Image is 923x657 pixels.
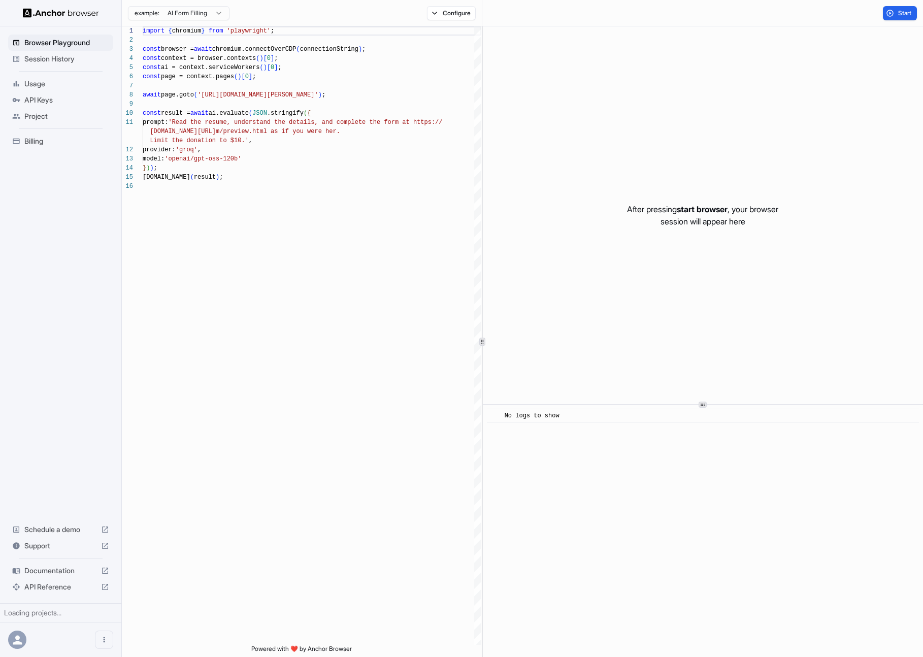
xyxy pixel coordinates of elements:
div: Usage [8,76,113,92]
div: 16 [122,182,133,191]
span: ( [259,64,263,71]
span: page = context.pages [161,73,234,80]
span: Support [24,541,97,551]
div: 11 [122,118,133,127]
span: 0 [271,64,274,71]
div: API Reference [8,579,113,595]
span: [ [241,73,245,80]
span: Documentation [24,566,97,576]
span: const [143,46,161,53]
div: 14 [122,163,133,173]
span: ) [318,91,322,98]
span: example: [135,9,159,17]
div: Documentation [8,563,113,579]
span: Billing [24,136,109,146]
div: Loading projects... [4,608,117,618]
span: ) [216,174,219,181]
span: ( [190,174,194,181]
span: ( [234,73,238,80]
span: Powered with ❤️ by Anchor Browser [251,645,352,657]
span: 'groq' [176,146,197,153]
span: prompt: [143,119,168,126]
span: ) [238,73,241,80]
span: Session History [24,54,109,64]
span: '[URL][DOMAIN_NAME][PERSON_NAME]' [197,91,318,98]
span: ] [249,73,252,80]
span: Usage [24,79,109,89]
span: from [209,27,223,35]
span: [ [263,55,267,62]
span: JSON [252,110,267,117]
span: chromium [172,27,202,35]
span: ] [274,64,278,71]
span: ; [271,27,274,35]
div: 9 [122,100,133,109]
span: 'Read the resume, understand the details, and comp [168,119,351,126]
div: API Keys [8,92,113,108]
span: m/preview.html as if you were her. [216,128,340,135]
button: Open menu [95,631,113,649]
div: 12 [122,145,133,154]
span: { [307,110,311,117]
span: 0 [267,55,271,62]
span: API Reference [24,582,97,592]
div: 2 [122,36,133,45]
span: [DOMAIN_NAME][URL] [150,128,216,135]
span: ) [358,46,362,53]
span: page.goto [161,91,194,98]
span: ai = context.serviceWorkers [161,64,259,71]
div: Session History [8,51,113,67]
span: ai.evaluate [209,110,249,117]
div: 1 [122,26,133,36]
span: await [143,91,161,98]
span: , [197,146,201,153]
span: ( [304,110,307,117]
span: No logs to show [505,412,559,419]
div: Schedule a demo [8,521,113,538]
span: Start [898,9,912,17]
span: result [194,174,216,181]
span: 0 [245,73,249,80]
span: model: [143,155,164,162]
div: Browser Playground [8,35,113,51]
span: ; [252,73,256,80]
span: ( [256,55,259,62]
span: result = [161,110,190,117]
span: 'openai/gpt-oss-120b' [164,155,241,162]
span: Project [24,111,109,121]
span: ; [154,165,157,172]
span: [ [267,64,271,71]
span: browser = [161,46,194,53]
div: 8 [122,90,133,100]
p: After pressing , your browser session will appear here [627,203,778,227]
span: Schedule a demo [24,524,97,535]
span: ; [278,64,281,71]
span: ) [150,165,153,172]
span: ; [219,174,223,181]
span: 'playwright' [227,27,271,35]
span: const [143,73,161,80]
span: Browser Playground [24,38,109,48]
span: ; [322,91,325,98]
div: 15 [122,173,133,182]
span: chromium.connectOverCDP [212,46,296,53]
span: lete the form at https:// [351,119,442,126]
span: const [143,55,161,62]
div: 7 [122,81,133,90]
span: ; [274,55,278,62]
span: ( [296,46,300,53]
span: ) [263,64,267,71]
span: { [168,27,172,35]
span: API Keys [24,95,109,105]
div: 13 [122,154,133,163]
img: Anchor Logo [23,8,99,18]
span: } [143,165,146,172]
span: const [143,110,161,117]
span: ( [194,91,197,98]
div: 6 [122,72,133,81]
span: start browser [677,204,728,214]
span: , [249,137,252,144]
div: 10 [122,109,133,118]
span: context = browser.contexts [161,55,256,62]
div: 4 [122,54,133,63]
